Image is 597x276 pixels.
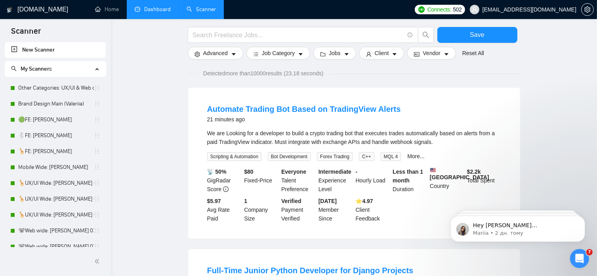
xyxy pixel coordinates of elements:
[262,49,295,57] span: Job Category
[354,197,391,223] div: Client Feedback
[94,101,100,107] span: holder
[319,198,337,204] b: [DATE]
[392,51,397,57] span: caret-down
[94,257,102,265] span: double-left
[5,25,47,42] span: Scanner
[207,129,501,146] div: We are Looking for a developer to build a crypto trading bot that executes trades automatically b...
[94,228,100,234] span: holder
[203,49,228,57] span: Advanced
[18,239,94,255] a: 🐨Web wide: [PERSON_NAME] 03/07 bid in range
[5,144,106,159] li: 🦒FE: Roman
[206,167,243,194] div: GigRadar Score
[430,167,436,173] img: 🇺🇸
[381,152,401,161] span: MQL 4
[467,169,481,175] b: $ 2.2k
[5,112,106,128] li: 🟢FE: Roman
[207,266,414,275] a: Full-Time Junior Python Developer for Django Projects
[319,169,351,175] b: Intermediate
[430,167,489,180] b: [GEOGRAPHIC_DATA]
[407,153,425,159] a: More...
[94,212,100,218] span: holder
[207,169,227,175] b: 📡 50%
[5,207,106,223] li: 🦒UX/UI Wide: Vlad 03/07 quest
[18,128,94,144] a: 🐇FE: [PERSON_NAME]
[428,167,465,194] div: Country
[246,47,310,59] button: barsJob Categorycaret-down
[366,51,372,57] span: user
[18,96,94,112] a: Brand Design Main (Valeriia)
[391,167,428,194] div: Duration
[5,80,106,96] li: Other Categories: UX/UI & Web design Vlad
[570,249,589,268] iframe: Intercom live chat
[242,197,280,223] div: Company Size
[280,167,317,194] div: Talent Preference
[356,198,373,204] b: ⭐️ 4.97
[188,47,243,59] button: settingAdvancedcaret-down
[7,4,12,16] img: logo
[427,5,451,14] span: Connects:
[11,42,99,58] a: New Scanner
[195,51,200,57] span: setting
[5,42,106,58] li: New Scanner
[18,159,94,175] a: Mobile Wide: [PERSON_NAME]
[231,51,237,57] span: caret-down
[408,33,413,38] span: info-circle
[5,159,106,175] li: Mobile Wide: Vlad
[470,30,484,40] span: Save
[94,180,100,186] span: holder
[359,47,404,59] button: userClientcaret-down
[94,243,100,250] span: holder
[94,196,100,202] span: holder
[187,6,216,13] a: searchScanner
[317,152,353,161] span: Forex Trading
[444,51,449,57] span: caret-down
[94,117,100,123] span: holder
[94,85,100,91] span: holder
[581,3,594,16] button: setting
[95,6,119,13] a: homeHome
[439,199,597,255] iframe: Intercom notifications повідомлення
[354,167,391,194] div: Hourly Load
[317,167,354,194] div: Experience Level
[244,169,253,175] b: $ 80
[586,249,593,255] span: 7
[5,191,106,207] li: 🦒UX/UI Wide: Vlad 03/07 portfolio
[462,49,484,57] a: Reset All
[453,5,462,14] span: 502
[317,197,354,223] div: Member Since
[356,169,358,175] b: -
[94,132,100,139] span: holder
[5,223,106,239] li: 🐨Web wide: Vlad 03/07 old але перест на веб проф
[193,30,404,40] input: Search Freelance Jobs...
[18,207,94,223] a: 🦒UX/UI Wide: [PERSON_NAME] 03/07 quest
[18,144,94,159] a: 🦒FE: [PERSON_NAME]
[375,49,389,57] span: Client
[393,169,423,184] b: Less than 1 month
[268,152,311,161] span: Bot Development
[206,197,243,223] div: Avg Rate Paid
[472,7,477,12] span: user
[418,6,425,13] img: upwork-logo.png
[581,6,594,13] a: setting
[253,51,259,57] span: bars
[11,66,17,71] span: search
[18,175,94,191] a: 🦒UX/UI Wide: [PERSON_NAME] 03/07 old
[329,49,341,57] span: Jobs
[5,96,106,112] li: Brand Design Main (Valeriia)
[5,175,106,191] li: 🦒UX/UI Wide: Vlad 03/07 old
[582,6,593,13] span: setting
[359,152,374,161] span: C++
[437,27,517,43] button: Save
[465,167,503,194] div: Total Spent
[207,198,221,204] b: $5.97
[423,49,440,57] span: Vendor
[320,51,326,57] span: folder
[281,198,301,204] b: Verified
[94,148,100,155] span: holder
[94,164,100,171] span: holder
[207,152,261,161] span: Scripting & Automation
[207,115,401,124] div: 21 minutes ago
